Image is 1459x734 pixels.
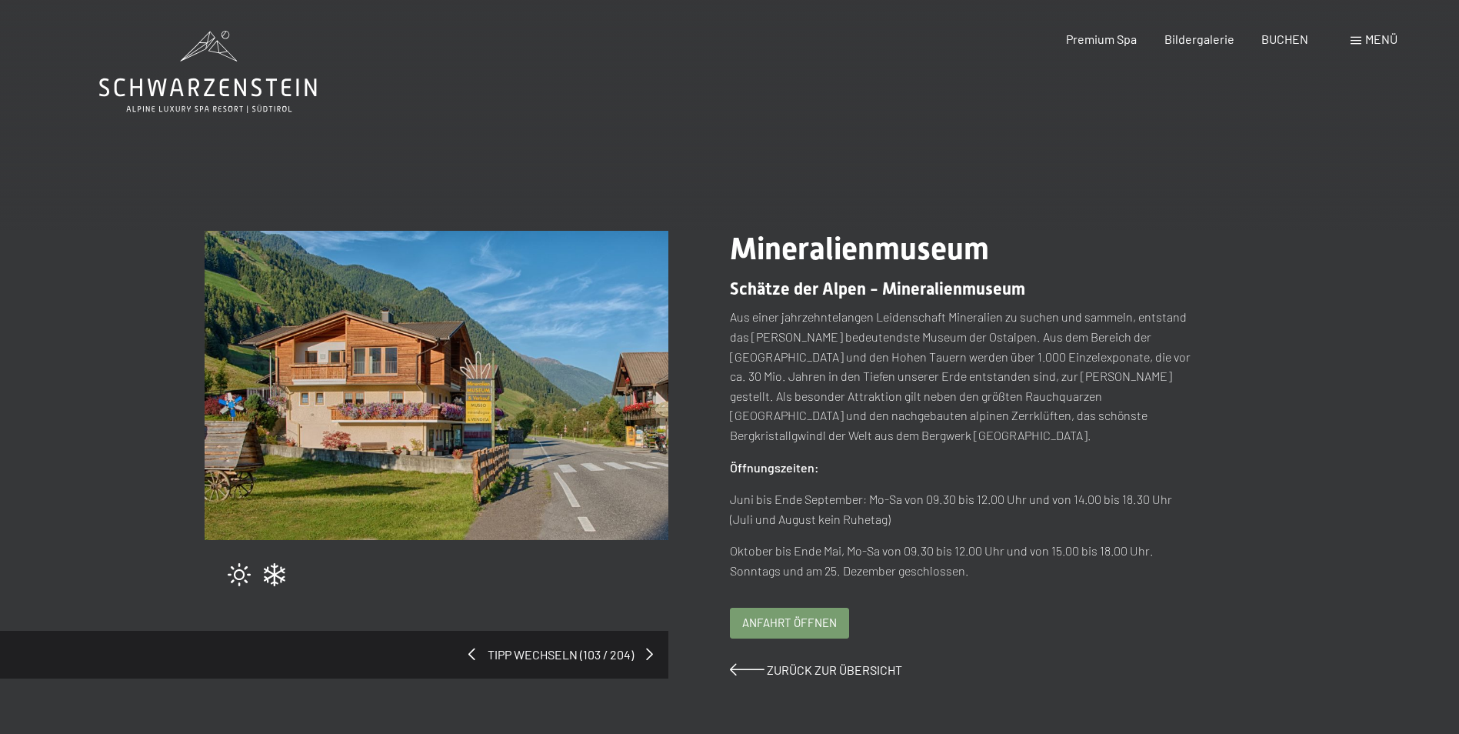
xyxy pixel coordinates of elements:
[767,662,902,677] span: Zurück zur Übersicht
[1066,32,1137,46] a: Premium Spa
[475,646,646,663] span: Tipp wechseln (103 / 204)
[742,615,837,631] span: Anfahrt öffnen
[205,231,668,540] img: Mineralienmuseum
[730,489,1194,529] p: Juni bis Ende September: Mo-Sa von 09.30 bis 12.00 Uhr und von 14.00 bis 18.30 Uhr (Juli und Augu...
[1164,32,1234,46] a: Bildergalerie
[1261,32,1308,46] a: BUCHEN
[730,279,1025,299] span: Schätze der Alpen - Mineralienmuseum
[730,662,902,677] a: Zurück zur Übersicht
[730,541,1194,580] p: Oktober bis Ende Mai, Mo-Sa von 09.30 bis 12.00 Uhr und von 15.00 bis 18.00 Uhr. Sonntags und am ...
[730,460,819,475] strong: Öffnungszeiten:
[730,231,989,267] span: Mineralienmuseum
[1365,32,1397,46] span: Menü
[730,307,1194,445] p: Aus einer jahrzehntelangen Leidenschaft Mineralien zu suchen und sammeln, entstand das [PERSON_NA...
